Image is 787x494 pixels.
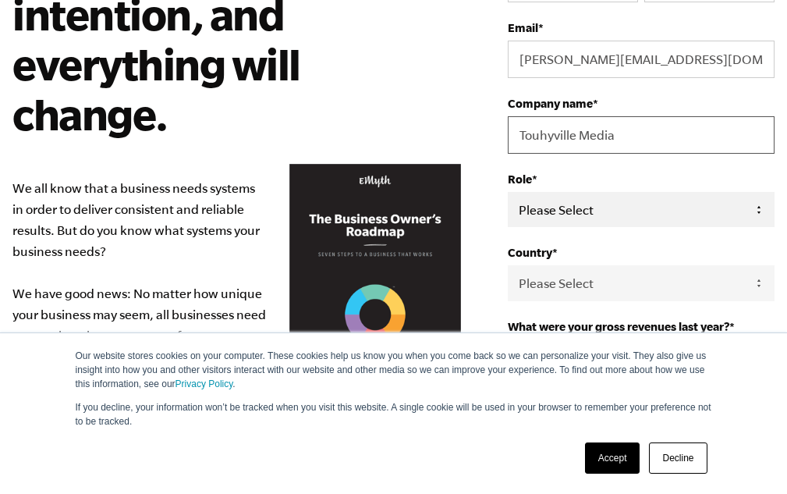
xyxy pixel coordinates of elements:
[585,442,640,474] a: Accept
[76,349,712,391] p: Our website stores cookies on your computer. These cookies help us know you when you come back so...
[508,172,532,186] span: Role
[508,246,552,259] span: Country
[289,164,461,386] img: Business Owners Roadmap Cover
[649,442,707,474] a: Decline
[508,21,538,34] span: Email
[508,97,593,110] span: Company name
[76,400,712,428] p: If you decline, your information won’t be tracked when you visit this website. A single cookie wi...
[508,320,729,333] span: What were your gross revenues last year?
[175,378,233,389] a: Privacy Policy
